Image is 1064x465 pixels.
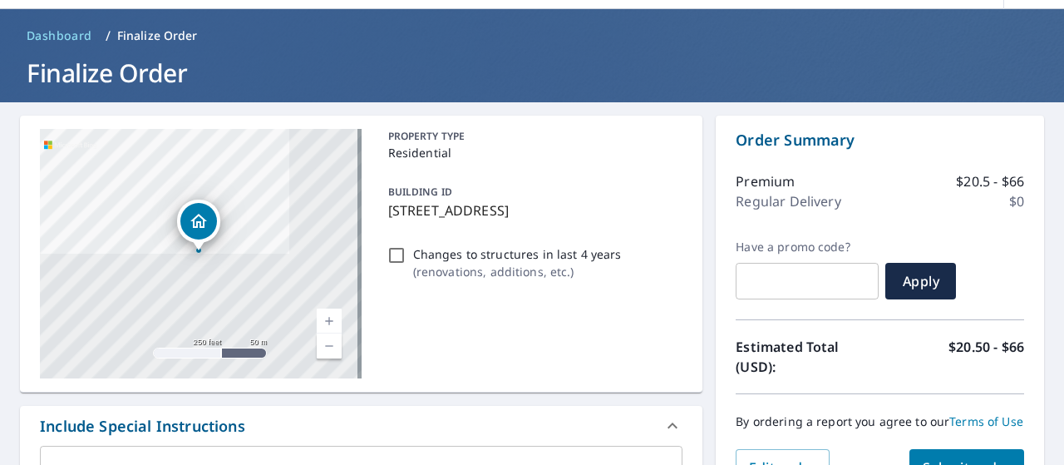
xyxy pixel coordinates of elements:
span: Apply [899,272,943,290]
p: BUILDING ID [388,185,452,199]
a: Terms of Use [949,413,1023,429]
p: Estimated Total (USD): [736,337,879,377]
p: Premium [736,171,795,191]
p: $0 [1009,191,1024,211]
p: PROPERTY TYPE [388,129,677,144]
p: $20.5 - $66 [956,171,1024,191]
p: Residential [388,144,677,161]
p: By ordering a report you agree to our [736,414,1024,429]
button: Apply [885,263,956,299]
a: Dashboard [20,22,99,49]
p: Regular Delivery [736,191,840,211]
div: Include Special Instructions [40,415,245,438]
a: Current Level 17, Zoom In [317,309,342,334]
p: Changes to structures in last 4 years [413,245,622,263]
nav: breadcrumb [20,22,1044,49]
div: Dropped pin, building 1, Residential property, 1311 SE Riverside Dr Evansville, IN 47713 [177,200,220,251]
div: Include Special Instructions [20,406,702,446]
p: ( renovations, additions, etc. ) [413,263,622,280]
a: Current Level 17, Zoom Out [317,334,342,359]
li: / [106,26,111,46]
p: Order Summary [736,129,1024,151]
p: Finalize Order [117,27,198,44]
p: [STREET_ADDRESS] [388,200,677,220]
span: Dashboard [27,27,92,44]
label: Have a promo code? [736,240,879,255]
h1: Finalize Order [20,56,1044,90]
p: $20.50 - $66 [948,337,1024,377]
